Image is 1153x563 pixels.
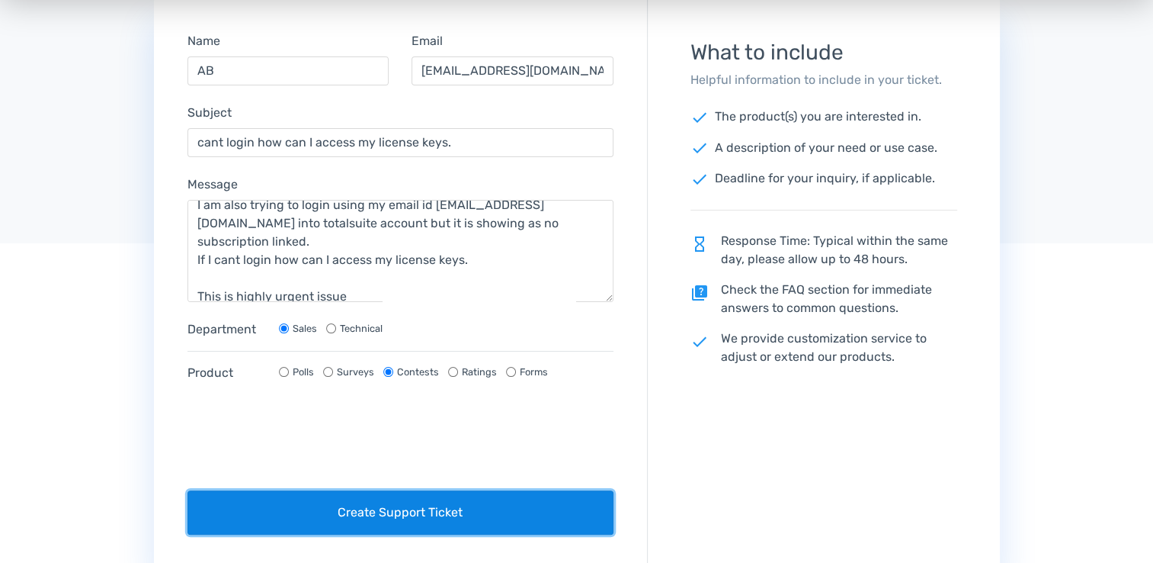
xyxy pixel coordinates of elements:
[690,71,957,89] p: Helpful information to include in your ticket.
[690,170,709,188] span: check
[187,413,419,472] iframe: reCAPTCHA
[187,491,614,535] button: Create Support Ticket
[462,365,497,379] label: Ratings
[397,365,439,379] label: Contests
[293,321,317,336] label: Sales
[293,365,314,379] label: Polls
[187,364,264,382] label: Product
[187,320,264,339] label: Department
[690,235,709,253] span: hourglass_empty
[187,104,232,122] label: Subject
[412,56,613,85] input: Email...
[340,321,383,336] label: Technical
[690,41,957,65] h3: What to include
[187,128,614,157] input: Subject...
[690,232,957,269] p: Response Time: Typical within the same day, please allow up to 48 hours.
[690,139,709,157] span: check
[187,32,220,50] label: Name
[690,330,957,366] p: We provide customization service to adjust or extend our products.
[690,169,957,188] p: Deadline for your inquiry, if applicable.
[187,175,238,194] label: Message
[412,32,443,50] label: Email
[690,281,957,317] p: Check the FAQ section for immediate answers to common questions.
[690,284,709,302] span: quiz
[690,139,957,158] p: A description of your need or use case.
[690,333,709,351] span: check
[337,365,374,379] label: Surveys
[690,108,957,127] p: The product(s) you are interested in.
[520,365,548,379] label: Forms
[690,108,709,127] span: check
[187,56,389,85] input: Name...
